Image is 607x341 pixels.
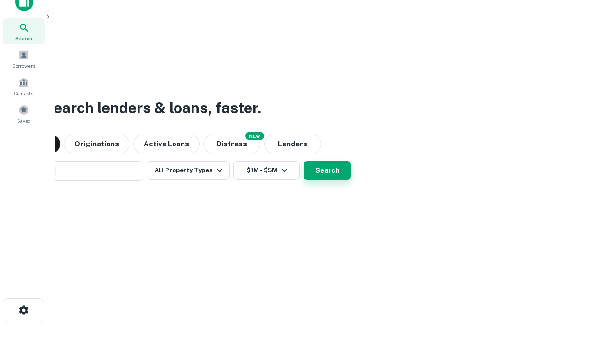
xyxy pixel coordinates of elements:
button: Active Loans [133,135,200,153]
button: All Property Types [147,161,230,180]
span: Saved [17,117,31,125]
a: Borrowers [3,46,45,72]
a: Search [3,18,45,44]
span: Search [15,35,32,42]
a: Saved [3,101,45,126]
button: Lenders [264,135,321,153]
h3: Search lenders & loans, faster. [43,97,261,119]
a: Contacts [3,73,45,99]
div: NEW [245,132,264,140]
span: Contacts [14,90,33,97]
iframe: Chat Widget [560,265,607,311]
span: Borrowers [12,62,35,70]
button: Search distressed loans with lien and other non-mortgage details. [203,135,260,153]
button: Search [303,161,351,180]
button: $1M - $5M [233,161,300,180]
button: Originations [64,135,129,153]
